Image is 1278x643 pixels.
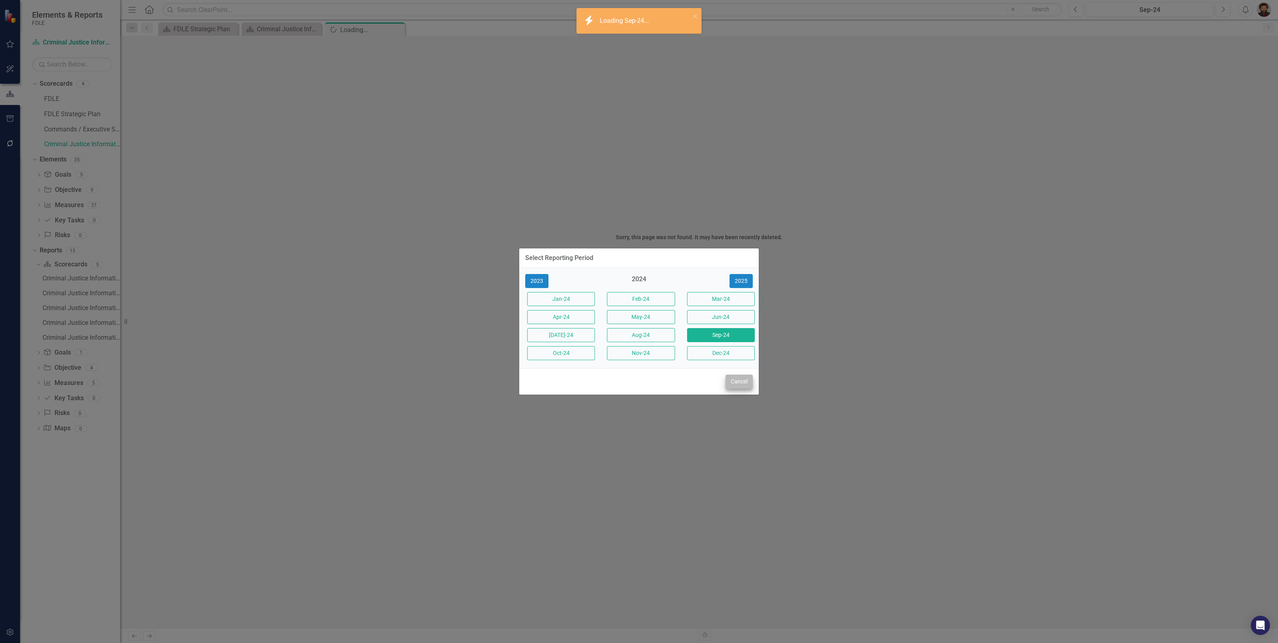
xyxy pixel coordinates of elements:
[525,254,593,262] div: Select Reporting Period
[726,375,753,389] button: Cancel
[600,16,651,26] div: Loading Sep-24...
[730,274,753,288] button: 2025
[607,346,675,360] button: Nov-24
[527,310,595,324] button: Apr-24
[687,346,755,360] button: Dec-24
[607,310,675,324] button: May-24
[525,274,548,288] button: 2023
[527,328,595,342] button: [DATE]-24
[607,328,675,342] button: Aug-24
[693,11,698,20] button: close
[527,292,595,306] button: Jan-24
[607,292,675,306] button: Feb-24
[687,328,755,342] button: Sep-24
[527,346,595,360] button: Oct-24
[605,275,673,288] div: 2024
[687,310,755,324] button: Jun-24
[687,292,755,306] button: Mar-24
[1251,616,1270,635] div: Open Intercom Messenger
